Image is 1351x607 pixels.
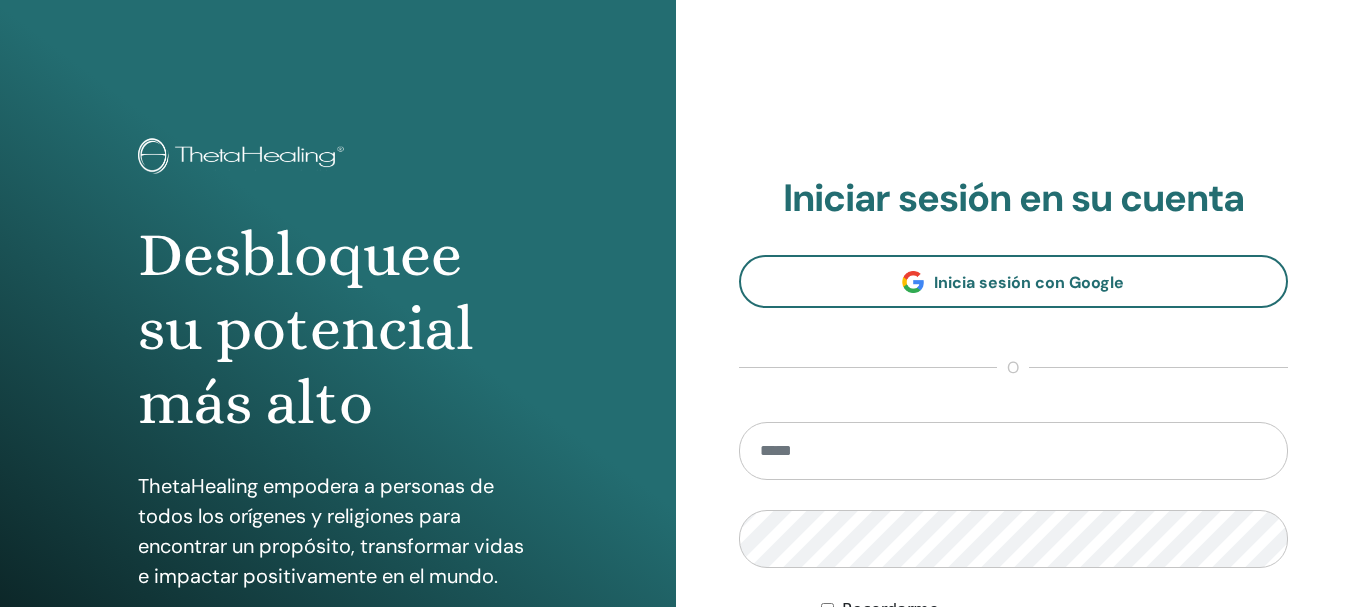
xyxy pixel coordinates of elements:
h1: Desbloquee su potencial más alto [138,218,538,441]
p: ThetaHealing empodera a personas de todos los orígenes y religiones para encontrar un propósito, ... [138,471,538,591]
a: Inicia sesión con Google [739,255,1289,308]
span: o [997,356,1029,380]
span: Inicia sesión con Google [934,272,1124,293]
h2: Iniciar sesión en su cuenta [739,176,1289,222]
